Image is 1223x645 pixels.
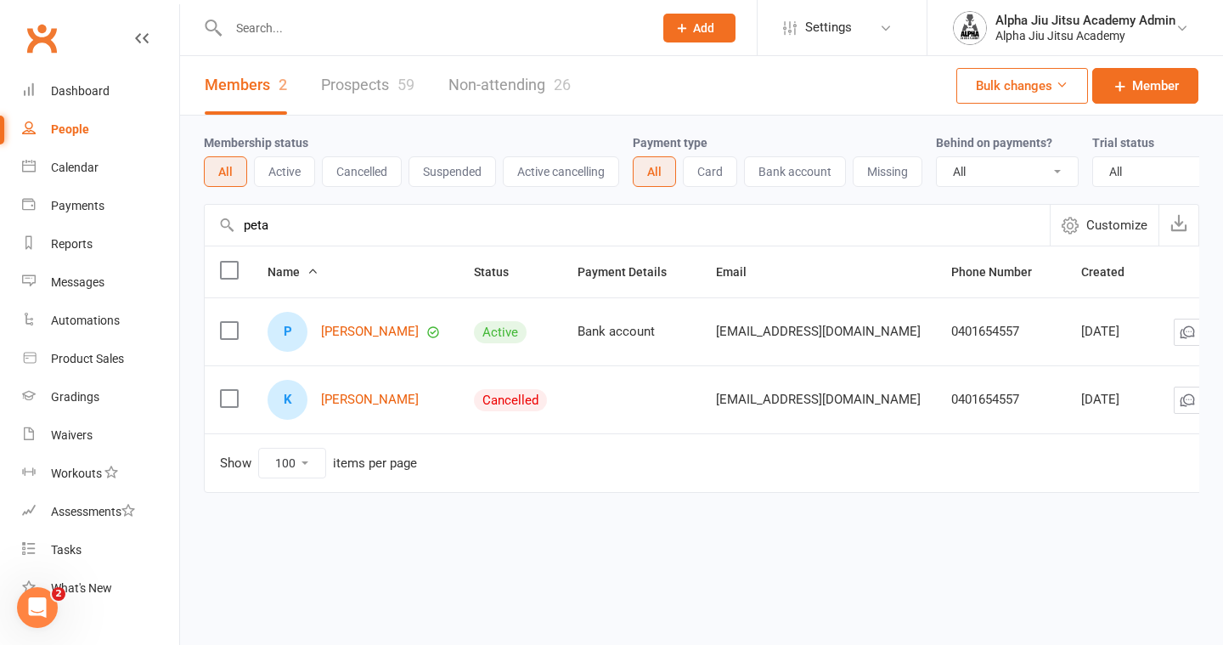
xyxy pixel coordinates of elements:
[744,156,846,187] button: Bank account
[22,378,179,416] a: Gradings
[956,68,1088,104] button: Bulk changes
[51,314,120,327] div: Automations
[1086,215,1147,235] span: Customize
[503,156,619,187] button: Active cancelling
[716,262,765,282] button: Email
[22,110,179,149] a: People
[205,205,1050,246] input: Search by contact name
[22,531,179,569] a: Tasks
[633,156,676,187] button: All
[52,587,65,601] span: 2
[51,237,93,251] div: Reports
[22,416,179,455] a: Waivers
[474,265,527,279] span: Status
[936,136,1052,150] label: Behind on payments?
[1081,393,1143,407] div: [DATE]
[51,161,99,174] div: Calendar
[51,84,110,98] div: Dashboard
[51,467,102,480] div: Workouts
[716,265,765,279] span: Email
[448,56,571,115] a: Non-attending26
[333,456,417,471] div: items per page
[51,581,112,595] div: What's New
[321,325,419,339] a: [PERSON_NAME]
[22,569,179,608] a: What's New
[22,187,179,225] a: Payments
[22,493,179,531] a: Assessments
[268,265,318,279] span: Name
[51,122,89,136] div: People
[321,393,419,407] a: [PERSON_NAME]
[1081,325,1143,339] div: [DATE]
[554,76,571,93] div: 26
[223,16,641,40] input: Search...
[951,325,1051,339] div: 0401654557
[22,302,179,340] a: Automations
[474,262,527,282] button: Status
[1092,136,1154,150] label: Trial status
[22,455,179,493] a: Workouts
[578,262,685,282] button: Payment Details
[995,28,1175,43] div: Alpha Jiu Jitsu Academy
[1050,205,1158,246] button: Customize
[204,136,308,150] label: Membership status
[205,56,287,115] a: Members2
[995,13,1175,28] div: Alpha Jiu Jitsu Academy Admin
[254,156,315,187] button: Active
[51,543,82,557] div: Tasks
[51,390,99,404] div: Gradings
[51,352,124,365] div: Product Sales
[204,156,247,187] button: All
[951,393,1051,407] div: 0401654557
[578,325,685,339] div: Bank account
[474,389,547,411] div: Cancelled
[716,383,921,416] span: [EMAIL_ADDRESS][DOMAIN_NAME]
[268,380,307,420] div: Kyla
[22,149,179,187] a: Calendar
[951,265,1051,279] span: Phone Number
[853,156,922,187] button: Missing
[279,76,287,93] div: 2
[51,428,93,442] div: Waivers
[1081,265,1143,279] span: Created
[51,505,135,518] div: Assessments
[409,156,496,187] button: Suspended
[951,262,1051,282] button: Phone Number
[953,11,987,45] img: thumb_image1751406779.png
[1092,68,1198,104] a: Member
[22,340,179,378] a: Product Sales
[716,315,921,348] span: [EMAIL_ADDRESS][DOMAIN_NAME]
[321,56,414,115] a: Prospects59
[20,17,63,59] a: Clubworx
[397,76,414,93] div: 59
[51,199,104,212] div: Payments
[1132,76,1179,96] span: Member
[22,225,179,263] a: Reports
[22,263,179,302] a: Messages
[51,275,104,289] div: Messages
[220,448,417,478] div: Show
[663,14,735,42] button: Add
[268,312,307,352] div: Peta
[1081,262,1143,282] button: Created
[578,265,685,279] span: Payment Details
[805,8,852,47] span: Settings
[268,262,318,282] button: Name
[322,156,402,187] button: Cancelled
[474,321,527,343] div: Active
[683,156,737,187] button: Card
[633,136,707,150] label: Payment type
[17,587,58,628] iframe: Intercom live chat
[693,21,714,35] span: Add
[22,72,179,110] a: Dashboard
